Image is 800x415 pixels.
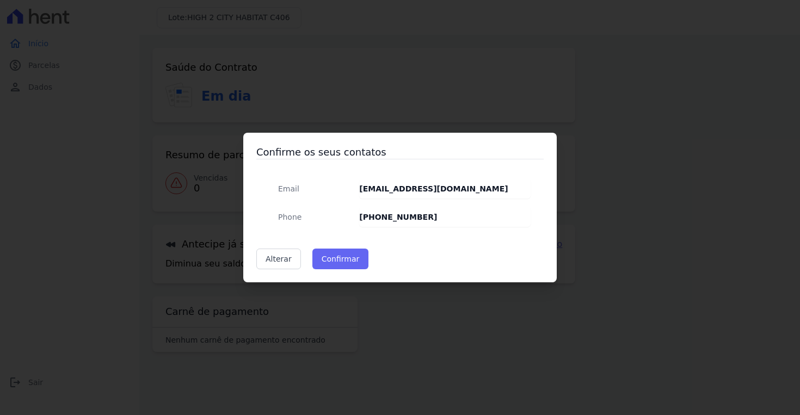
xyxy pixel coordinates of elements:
h3: Confirme os seus contatos [256,146,544,159]
button: Confirmar [312,249,369,269]
strong: [PHONE_NUMBER] [359,213,437,221]
span: translation missing: pt-BR.public.contracts.modal.confirmation.phone [278,213,301,221]
strong: [EMAIL_ADDRESS][DOMAIN_NAME] [359,184,508,193]
a: Alterar [256,249,301,269]
span: translation missing: pt-BR.public.contracts.modal.confirmation.email [278,184,299,193]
